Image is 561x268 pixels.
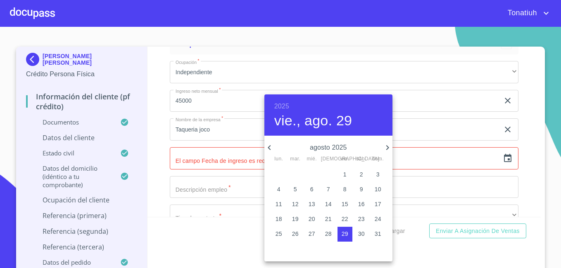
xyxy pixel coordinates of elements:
[371,167,385,182] button: 3
[271,155,286,163] span: lun.
[288,227,303,242] button: 26
[321,212,336,227] button: 21
[354,155,369,163] span: sáb.
[354,212,369,227] button: 23
[288,197,303,212] button: 12
[360,170,363,179] p: 2
[288,212,303,227] button: 19
[338,182,352,197] button: 8
[325,215,332,223] p: 21
[309,200,315,208] p: 13
[354,167,369,182] button: 2
[354,197,369,212] button: 16
[338,197,352,212] button: 15
[292,230,299,238] p: 26
[375,200,381,208] p: 17
[274,101,289,112] button: 2025
[292,215,299,223] p: 19
[271,227,286,242] button: 25
[358,215,365,223] p: 23
[354,182,369,197] button: 9
[271,212,286,227] button: 18
[276,215,282,223] p: 18
[274,112,352,129] button: vie., ago. 29
[342,200,348,208] p: 15
[338,212,352,227] button: 22
[271,182,286,197] button: 4
[375,215,381,223] p: 24
[294,185,297,193] p: 5
[304,212,319,227] button: 20
[321,155,336,163] span: [DEMOGRAPHIC_DATA].
[304,197,319,212] button: 13
[327,185,330,193] p: 7
[371,212,385,227] button: 24
[376,170,380,179] p: 3
[338,167,352,182] button: 1
[371,227,385,242] button: 31
[338,227,352,242] button: 29
[358,230,365,238] p: 30
[371,182,385,197] button: 10
[325,230,332,238] p: 28
[354,227,369,242] button: 30
[292,200,299,208] p: 12
[277,185,280,193] p: 4
[325,200,332,208] p: 14
[309,215,315,223] p: 20
[321,197,336,212] button: 14
[358,200,365,208] p: 16
[343,170,347,179] p: 1
[304,182,319,197] button: 6
[343,185,347,193] p: 8
[321,182,336,197] button: 7
[304,227,319,242] button: 27
[321,227,336,242] button: 28
[288,155,303,163] span: mar.
[304,155,319,163] span: mié.
[274,143,383,153] p: agosto 2025
[371,155,385,163] span: dom.
[375,185,381,193] p: 10
[371,197,385,212] button: 17
[342,215,348,223] p: 22
[375,230,381,238] p: 31
[360,185,363,193] p: 9
[276,230,282,238] p: 25
[288,182,303,197] button: 5
[271,197,286,212] button: 11
[310,185,314,193] p: 6
[276,200,282,208] p: 11
[338,155,352,163] span: vie.
[309,230,315,238] p: 27
[342,230,348,238] p: 29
